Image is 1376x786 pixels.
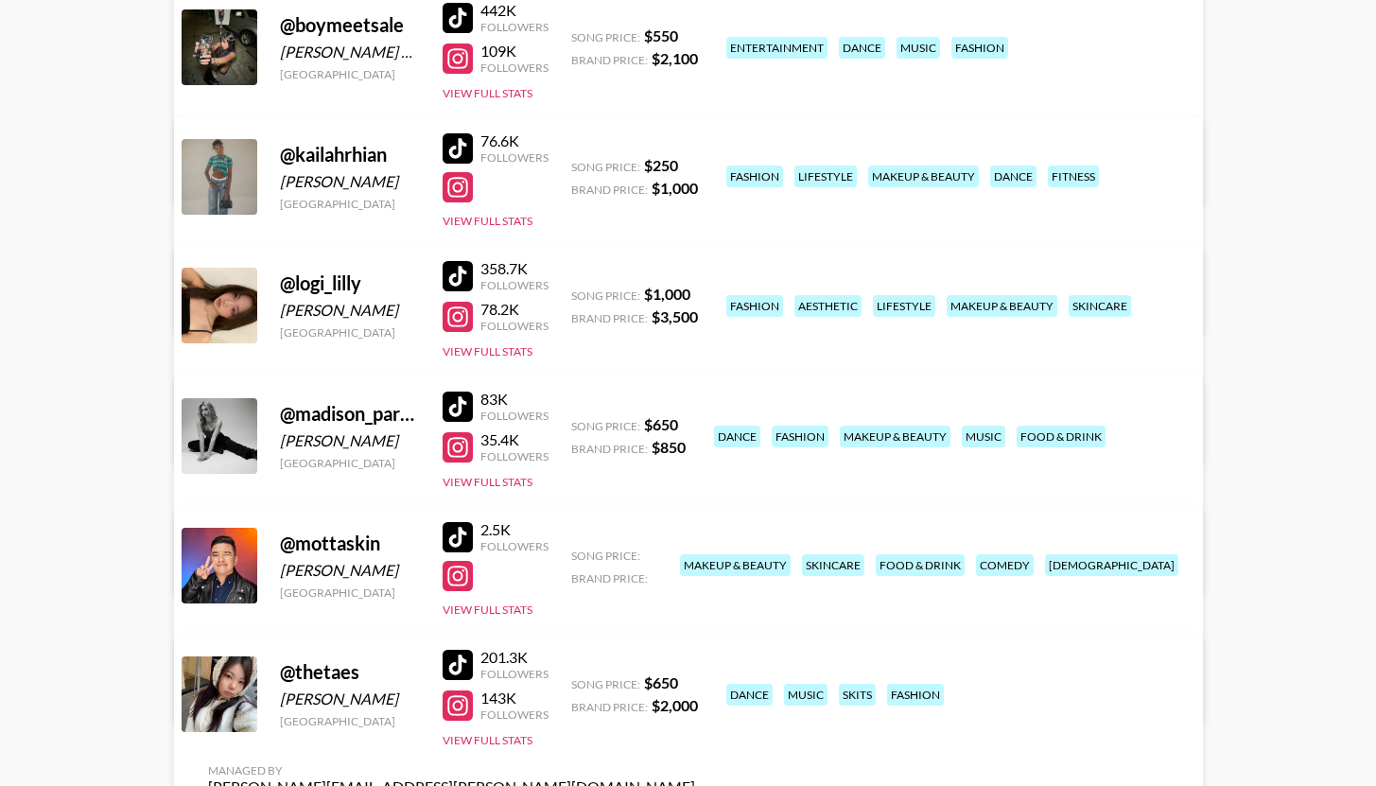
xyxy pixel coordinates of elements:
[571,549,640,563] span: Song Price:
[480,449,549,463] div: Followers
[652,179,698,197] strong: $ 1,000
[726,684,773,706] div: dance
[1069,295,1131,317] div: skincare
[726,166,783,187] div: fashion
[480,131,549,150] div: 76.6K
[873,295,935,317] div: lifestyle
[571,160,640,174] span: Song Price:
[840,426,950,447] div: makeup & beauty
[962,426,1005,447] div: music
[644,26,678,44] strong: $ 550
[480,150,549,165] div: Followers
[714,426,760,447] div: dance
[280,714,420,728] div: [GEOGRAPHIC_DATA]
[443,475,532,489] button: View Full Stats
[772,426,828,447] div: fashion
[480,707,549,722] div: Followers
[652,307,698,325] strong: $ 3,500
[480,278,549,292] div: Followers
[644,415,678,433] strong: $ 650
[976,554,1034,576] div: comedy
[480,42,549,61] div: 109K
[571,419,640,433] span: Song Price:
[480,689,549,707] div: 143K
[947,295,1057,317] div: makeup & beauty
[571,571,648,585] span: Brand Price:
[876,554,965,576] div: food & drink
[802,554,864,576] div: skincare
[868,166,979,187] div: makeup & beauty
[280,301,420,320] div: [PERSON_NAME]
[571,442,648,456] span: Brand Price:
[680,554,791,576] div: makeup & beauty
[480,648,549,667] div: 201.3K
[794,295,862,317] div: aesthetic
[280,456,420,470] div: [GEOGRAPHIC_DATA]
[480,300,549,319] div: 78.2K
[644,285,690,303] strong: $ 1,000
[480,1,549,20] div: 442K
[652,696,698,714] strong: $ 2,000
[1017,426,1106,447] div: food & drink
[726,37,827,59] div: entertainment
[652,49,698,67] strong: $ 2,100
[280,197,420,211] div: [GEOGRAPHIC_DATA]
[480,430,549,449] div: 35.4K
[1048,166,1099,187] div: fitness
[480,61,549,75] div: Followers
[443,86,532,100] button: View Full Stats
[644,673,678,691] strong: $ 650
[571,53,648,67] span: Brand Price:
[887,684,944,706] div: fashion
[951,37,1008,59] div: fashion
[784,684,827,706] div: music
[480,390,549,409] div: 83K
[280,13,420,37] div: @ boymeetsale
[280,67,420,81] div: [GEOGRAPHIC_DATA]
[794,166,857,187] div: lifestyle
[480,667,549,681] div: Followers
[726,295,783,317] div: fashion
[280,172,420,191] div: [PERSON_NAME]
[480,259,549,278] div: 358.7K
[571,311,648,325] span: Brand Price:
[1045,554,1178,576] div: [DEMOGRAPHIC_DATA]
[571,677,640,691] span: Song Price:
[280,660,420,684] div: @ thetaes
[839,684,876,706] div: skits
[280,143,420,166] div: @ kailahrhian
[443,344,532,358] button: View Full Stats
[280,402,420,426] div: @ madison_parkinson1
[280,561,420,580] div: [PERSON_NAME]
[897,37,940,59] div: music
[280,325,420,340] div: [GEOGRAPHIC_DATA]
[644,156,678,174] strong: $ 250
[280,532,420,555] div: @ mottaskin
[480,539,549,553] div: Followers
[571,700,648,714] span: Brand Price:
[443,603,532,617] button: View Full Stats
[280,585,420,600] div: [GEOGRAPHIC_DATA]
[280,690,420,708] div: [PERSON_NAME]
[480,409,549,423] div: Followers
[208,763,695,777] div: Managed By
[443,733,532,747] button: View Full Stats
[443,214,532,228] button: View Full Stats
[571,183,648,197] span: Brand Price:
[280,43,420,61] div: [PERSON_NAME] de [PERSON_NAME]
[839,37,885,59] div: dance
[280,431,420,450] div: [PERSON_NAME]
[571,288,640,303] span: Song Price:
[652,438,686,456] strong: $ 850
[280,271,420,295] div: @ logi_lilly
[480,319,549,333] div: Followers
[571,30,640,44] span: Song Price:
[480,520,549,539] div: 2.5K
[480,20,549,34] div: Followers
[990,166,1036,187] div: dance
